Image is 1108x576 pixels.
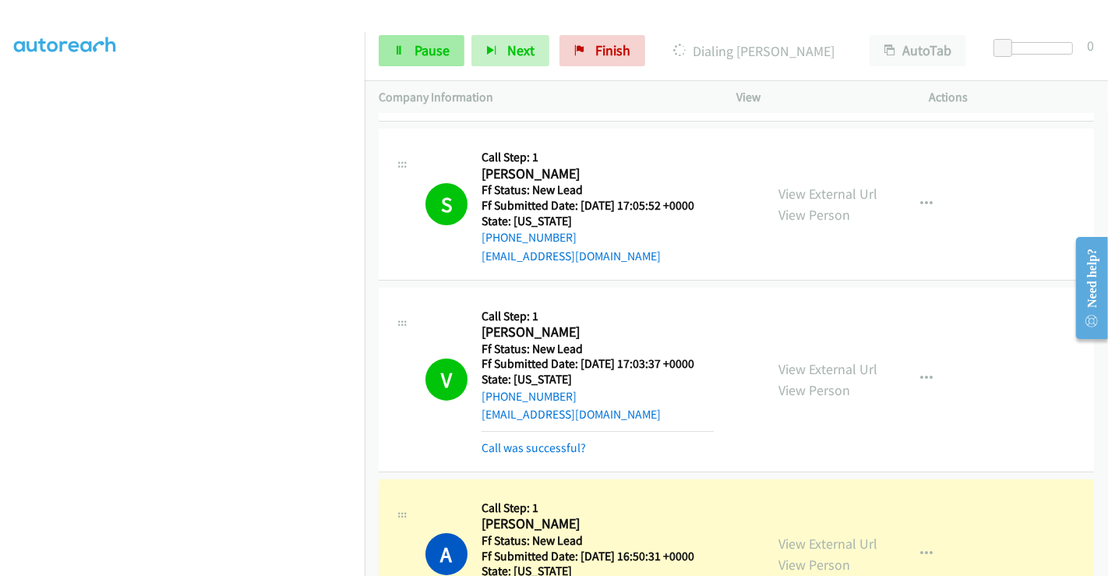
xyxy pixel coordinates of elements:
h2: [PERSON_NAME] [482,515,714,533]
div: 0 [1087,35,1094,56]
h5: State: [US_STATE] [482,214,714,229]
a: Finish [559,35,645,66]
a: View External Url [778,535,877,553]
a: View External Url [778,360,877,378]
p: View [736,88,902,107]
h2: [PERSON_NAME] [482,165,714,183]
button: Next [471,35,549,66]
a: [EMAIL_ADDRESS][DOMAIN_NAME] [482,407,661,422]
h5: Ff Status: New Lead [482,533,714,549]
a: View External Url [778,185,877,203]
h5: Ff Submitted Date: [DATE] 17:05:52 +0000 [482,198,714,214]
a: View Person [778,381,850,399]
a: [PHONE_NUMBER] [482,389,577,404]
span: Next [507,41,535,59]
p: Company Information [379,88,708,107]
span: Pause [415,41,450,59]
h5: Ff Submitted Date: [DATE] 17:03:37 +0000 [482,356,714,372]
h5: Ff Status: New Lead [482,182,714,198]
h2: [PERSON_NAME] [482,323,714,341]
p: Actions [930,88,1095,107]
button: AutoTab [870,35,966,66]
a: View Person [778,556,850,574]
h1: A [425,533,468,575]
div: Delay between calls (in seconds) [1001,42,1073,55]
a: [PHONE_NUMBER] [482,230,577,245]
a: View Person [778,206,850,224]
h1: S [425,183,468,225]
h1: V [425,359,468,401]
h5: Ff Submitted Date: [DATE] 16:50:31 +0000 [482,549,714,564]
a: Call was successful? [482,440,586,455]
iframe: Resource Center [1064,226,1108,350]
a: Pause [379,35,464,66]
h5: Call Step: 1 [482,500,714,516]
span: Finish [595,41,630,59]
a: [EMAIL_ADDRESS][DOMAIN_NAME] [482,249,661,263]
h5: State: [US_STATE] [482,372,714,387]
p: Dialing [PERSON_NAME] [666,41,842,62]
h5: Ff Status: New Lead [482,341,714,357]
h5: Call Step: 1 [482,309,714,324]
h5: Call Step: 1 [482,150,714,165]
